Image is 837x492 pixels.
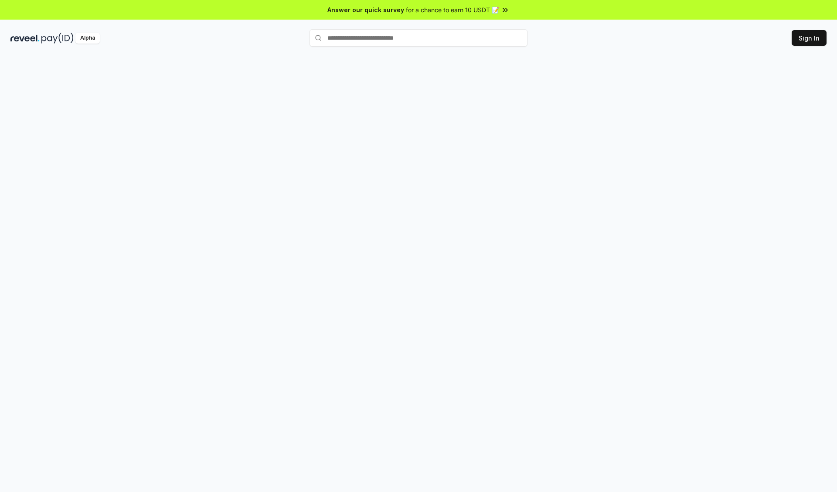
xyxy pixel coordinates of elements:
img: reveel_dark [10,33,40,44]
div: Alpha [75,33,100,44]
img: pay_id [41,33,74,44]
button: Sign In [792,30,827,46]
span: Answer our quick survey [327,5,404,14]
span: for a chance to earn 10 USDT 📝 [406,5,499,14]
